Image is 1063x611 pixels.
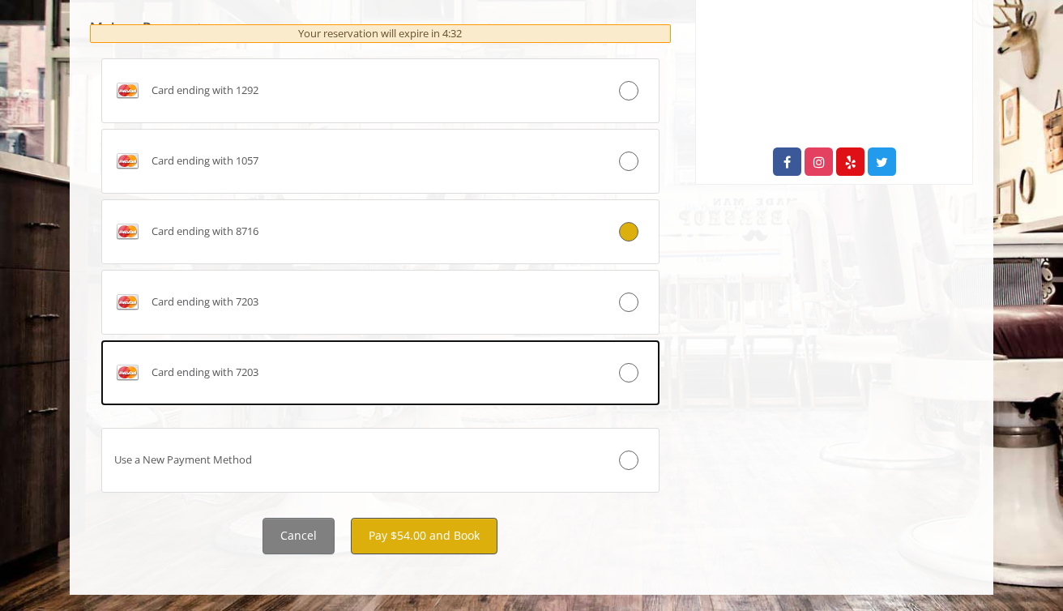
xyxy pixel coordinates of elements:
[90,20,202,36] label: Make a Payment
[152,223,258,240] span: Card ending with 8716
[114,148,140,174] img: MASTERCARD
[114,219,140,245] img: MASTERCARD
[152,152,258,169] span: Card ending with 1057
[351,518,497,554] button: Pay $54.00 and Book
[101,428,660,493] label: Use a New Payment Method
[90,24,671,43] div: Your reservation will expire in 4:32
[114,289,140,315] img: MASTERCARD
[114,78,140,104] img: MASTERCARD
[263,518,335,554] button: Cancel
[114,360,140,386] img: MASTERCARD
[152,82,258,99] span: Card ending with 1292
[152,293,258,310] span: Card ending with 7203
[102,451,566,468] div: Use a New Payment Method
[152,364,258,381] span: Card ending with 7203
